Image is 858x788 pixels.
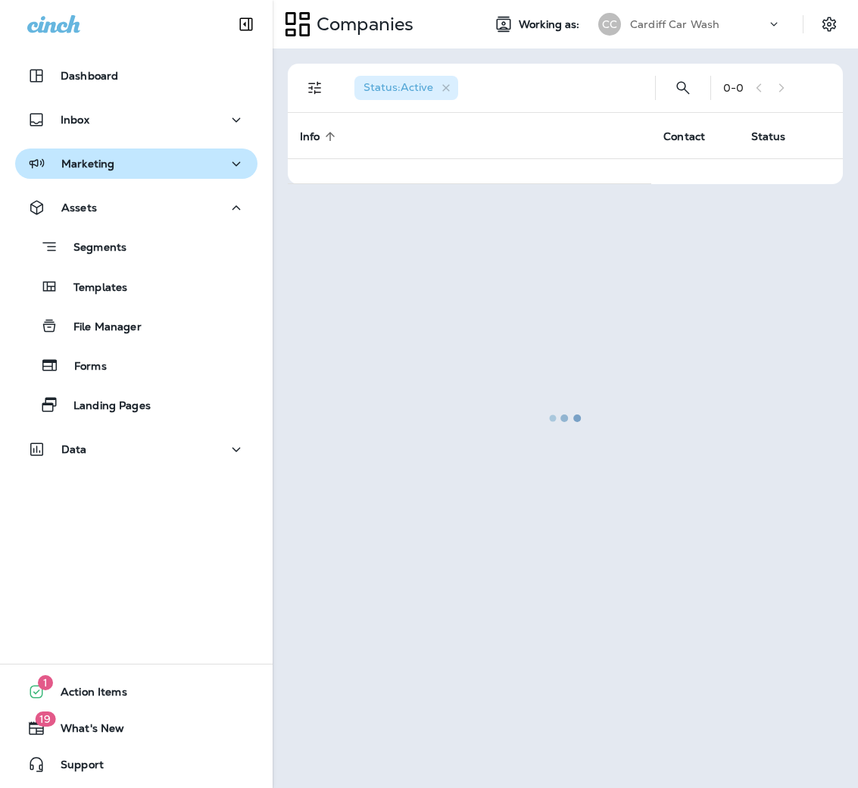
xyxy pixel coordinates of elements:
p: Assets [61,202,97,214]
button: Settings [816,11,843,38]
p: Cardiff Car Wash [630,18,719,30]
button: Dashboard [15,61,257,91]
p: File Manager [58,321,142,335]
button: Templates [15,270,257,302]
p: Dashboard [61,70,118,82]
p: Templates [58,281,127,295]
span: 19 [35,711,55,727]
p: Companies [310,13,413,36]
p: Marketing [61,158,114,170]
button: Support [15,749,257,780]
button: Forms [15,349,257,381]
button: Marketing [15,149,257,179]
p: Landing Pages [58,399,151,414]
span: Support [45,758,104,777]
button: Landing Pages [15,389,257,421]
button: 19What's New [15,713,257,743]
button: Assets [15,192,257,223]
span: 1 [38,675,53,690]
span: What's New [45,722,124,740]
div: CC [598,13,621,36]
button: File Manager [15,310,257,342]
p: Forms [59,360,107,374]
p: Data [61,443,87,455]
p: Inbox [61,114,89,126]
p: Segments [58,241,126,256]
button: 1Action Items [15,677,257,707]
span: Action Items [45,686,127,704]
button: Segments [15,230,257,263]
span: Working as: [519,18,583,31]
button: Inbox [15,105,257,135]
button: Collapse Sidebar [225,9,267,39]
button: Data [15,434,257,464]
